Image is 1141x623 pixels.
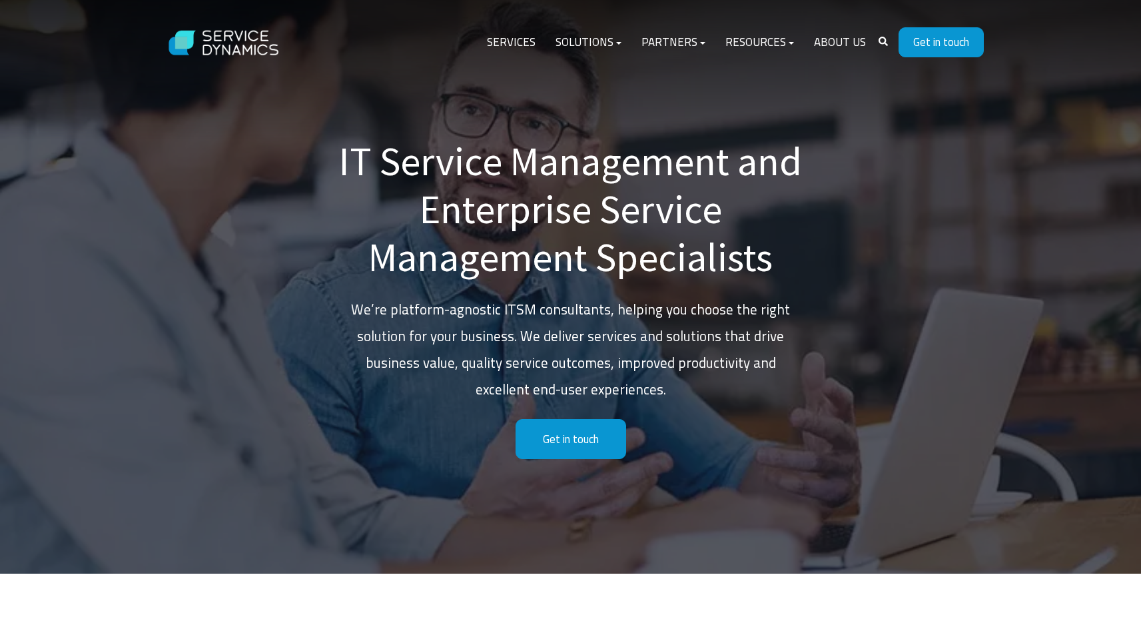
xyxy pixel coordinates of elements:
a: Resources [715,27,804,59]
a: Get in touch [899,27,984,57]
a: Solutions [546,27,631,59]
a: Services [477,27,546,59]
a: Get in touch [516,419,626,460]
p: We’re platform-agnostic ITSM consultants, helping you choose the right solution for your business... [338,297,804,403]
div: Navigation Menu [477,27,876,59]
h1: IT Service Management and Enterprise Service Management Specialists [338,137,804,281]
a: Partners [631,27,715,59]
img: Service Dynamics Logo - White [158,17,291,69]
a: About Us [804,27,876,59]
